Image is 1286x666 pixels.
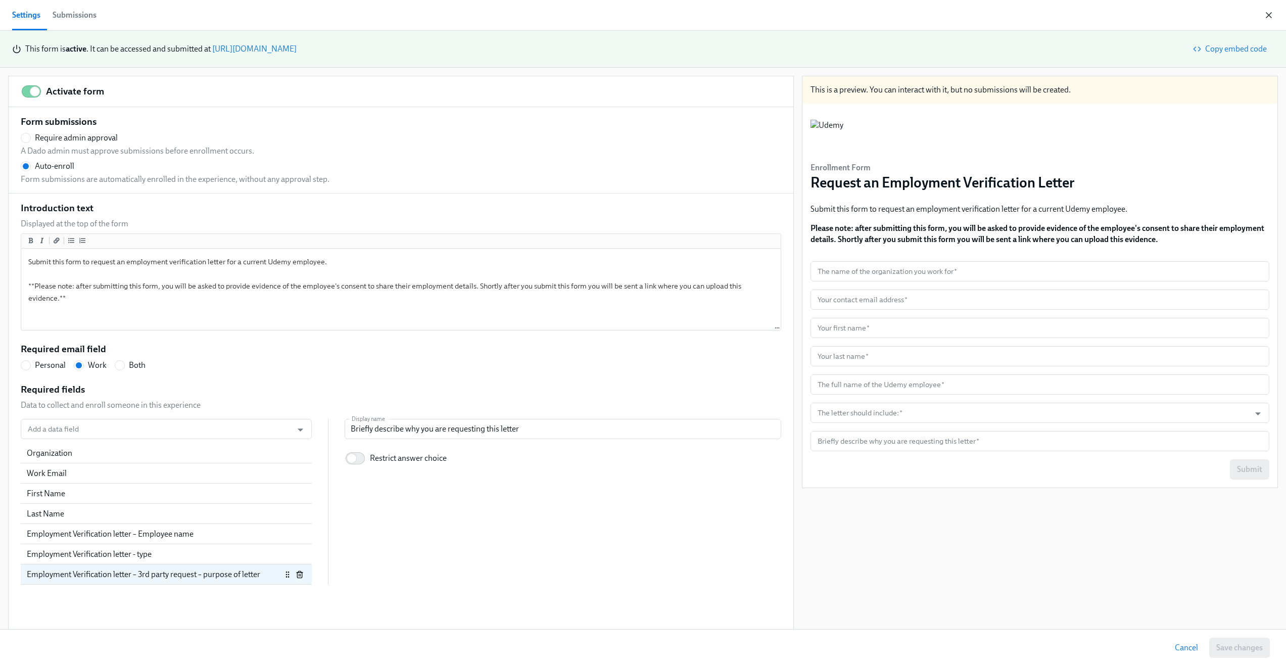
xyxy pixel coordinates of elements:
h3: Request an Employment Verification Letter [811,173,1075,192]
p: Data to collect and enroll someone in this experience [21,400,201,411]
span: Personal [35,360,66,371]
span: Require admin approval [35,132,118,144]
div: Last Name [27,508,306,519]
span: This form is . It can be accessed and submitted at [25,44,211,54]
div: Employment Verification letter - type [27,549,306,560]
div: Employment Verification letter - type [21,544,312,564]
button: Add unordered list [66,235,76,246]
button: Open [293,422,308,438]
div: Organization [21,443,312,463]
strong: active [66,44,86,54]
div: Employment Verification letter – 3rd party request – purpose of letter [21,564,312,585]
p: Submit this form to request an employment verification letter for a current Udemy employee. [811,204,1269,215]
div: Employment Verification letter – Employee name [27,529,306,540]
p: Restrict answer choice [370,453,447,464]
div: This is a preview. You can interact with it, but no submissions will be created. [802,76,1277,104]
span: Cancel [1175,643,1198,653]
span: Copy embed code [1195,44,1267,54]
h6: Enrollment Form [811,162,1075,173]
button: Cancel [1168,638,1205,658]
div: First Name [27,488,306,499]
div: Organization [27,448,306,459]
button: Add a link [52,235,62,246]
span: Work [88,360,107,371]
p: A Dado admin must approve submissions before enrollment occurs. [21,146,254,157]
textarea: Submit this form to request an employment verification letter for a current Udemy employee. **Ple... [23,251,779,329]
h5: Required email field [21,343,106,356]
button: Add italic text [37,235,47,246]
button: Add bold text [26,235,36,246]
div: Employment Verification letter – 3rd party request – purpose of letter [27,569,281,580]
img: Udemy [811,120,843,150]
h5: Form submissions [21,115,97,128]
h5: Required fields [21,383,85,396]
div: Submissions [53,8,97,22]
button: Copy embed code [1188,39,1274,59]
span: Both [129,360,146,371]
h5: Introduction text [21,202,93,215]
strong: Please note: after submitting this form, you will be asked to provide evidence of the employee's ... [811,223,1264,244]
h5: Activate form [46,85,104,98]
span: Auto-enroll [35,161,74,172]
div: First Name [21,484,312,504]
div: Employment Verification letter – Employee name [21,524,312,544]
div: Last Name [21,504,312,524]
button: Add ordered list [77,235,87,246]
a: [URL][DOMAIN_NAME] [212,44,297,54]
p: Form submissions are automatically enrolled in the experience, without any approval step. [21,174,329,185]
div: Work Email [27,468,306,479]
div: Work Email [21,463,312,484]
span: Settings [12,8,40,22]
p: Displayed at the top of the form [21,218,128,229]
button: Open [1250,406,1266,421]
input: Display name [345,419,781,439]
